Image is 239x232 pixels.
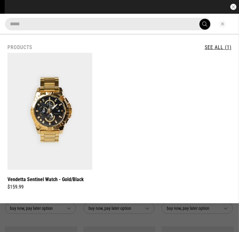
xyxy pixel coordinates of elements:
[219,21,226,27] button: Close search
[7,44,32,50] h2: Products
[78,4,171,10] iframe: Customer reviews powered by Trustpilot
[7,175,84,183] a: Vendetta Sentinel Watch - Gold/Black
[7,183,92,191] div: $159.99
[7,53,92,170] img: Vendetta Sentinel Watch - Gold/black in Multi
[5,2,24,21] button: Open LiveChat chat widget
[205,44,232,50] a: See All (1)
